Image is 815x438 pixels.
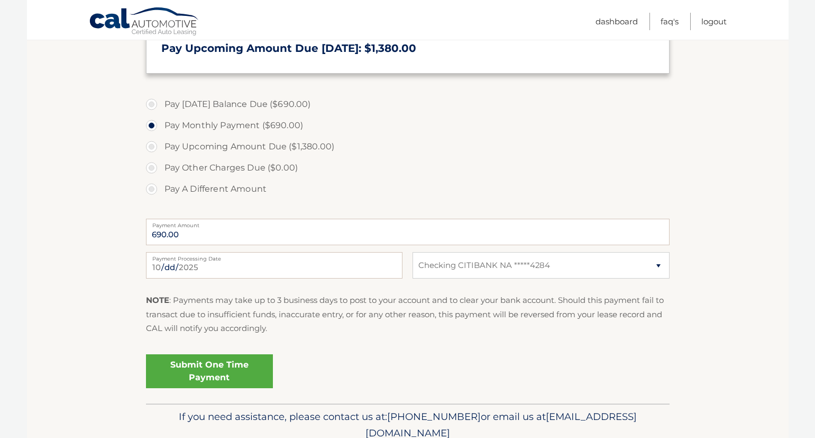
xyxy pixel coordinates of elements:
input: Payment Date [146,252,402,279]
span: [PHONE_NUMBER] [387,410,481,423]
label: Payment Amount [146,219,670,227]
label: Pay Monthly Payment ($690.00) [146,115,670,136]
label: Pay A Different Amount [146,178,670,200]
input: Payment Amount [146,219,670,245]
a: FAQ's [661,13,679,30]
p: : Payments may take up to 3 business days to post to your account and to clear your bank account.... [146,293,670,335]
label: Payment Processing Date [146,252,402,261]
a: Cal Automotive [89,7,200,38]
a: Logout [701,13,727,30]
label: Pay Other Charges Due ($0.00) [146,157,670,178]
strong: NOTE [146,295,169,305]
a: Dashboard [596,13,638,30]
label: Pay [DATE] Balance Due ($690.00) [146,94,670,115]
a: Submit One Time Payment [146,354,273,388]
h3: Pay Upcoming Amount Due [DATE]: $1,380.00 [161,42,654,55]
label: Pay Upcoming Amount Due ($1,380.00) [146,136,670,157]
